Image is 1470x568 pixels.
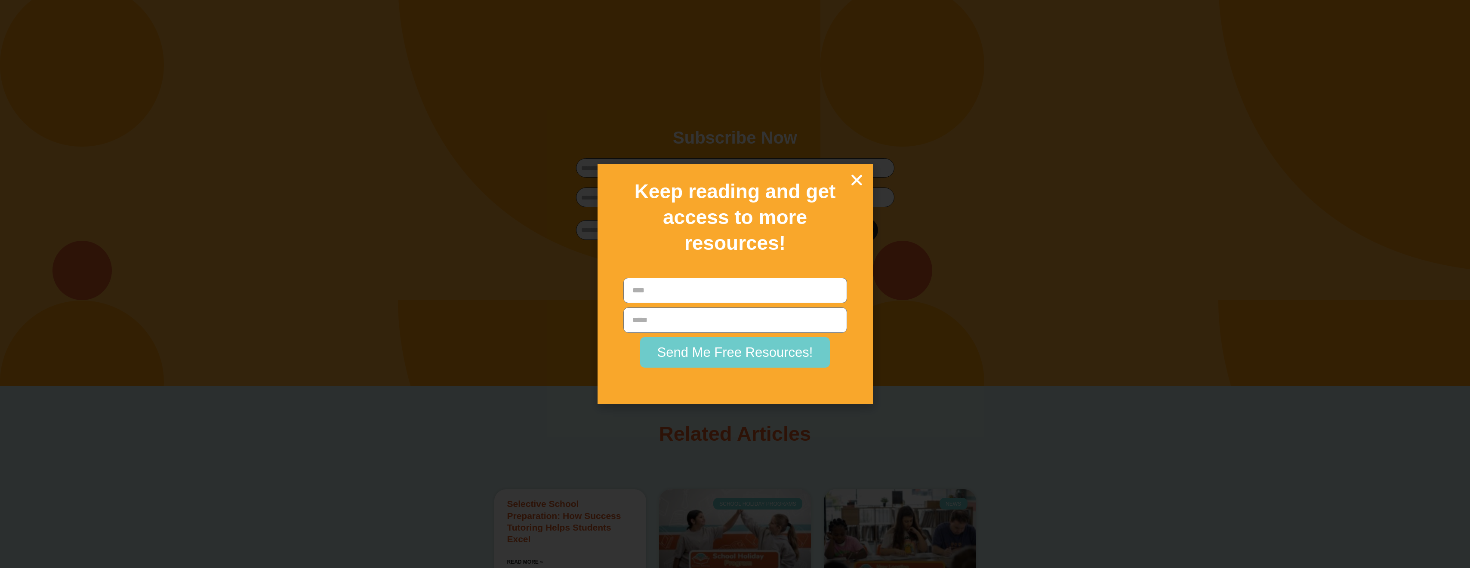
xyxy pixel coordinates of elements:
[613,179,858,256] h2: Keep reading and get access to more resources!
[640,337,830,368] button: Send Me Free Resources!
[623,278,847,372] form: New Form
[1322,471,1470,568] iframe: Chat Widget
[849,172,864,187] a: Close
[657,346,813,359] span: Send Me Free Resources!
